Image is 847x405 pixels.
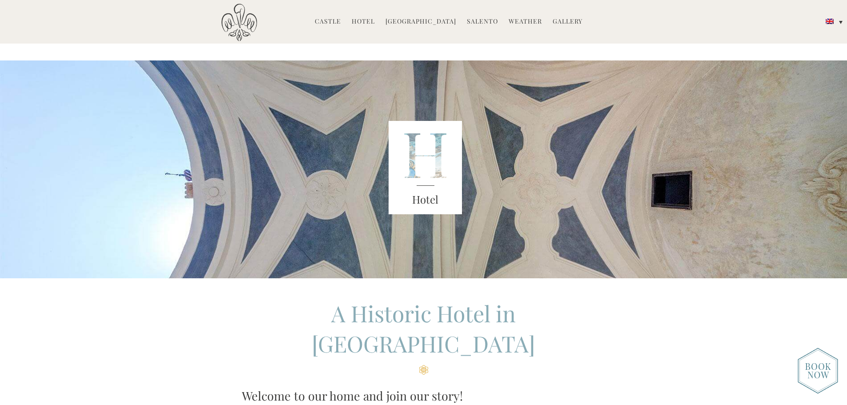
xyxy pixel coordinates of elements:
a: Weather [509,17,542,27]
h2: A Historic Hotel in [GEOGRAPHIC_DATA] [242,298,605,375]
img: Castello di Ugento [221,4,257,41]
a: [GEOGRAPHIC_DATA] [385,17,456,27]
a: Salento [467,17,498,27]
img: castello_header_block.png [389,121,462,214]
a: Castle [315,17,341,27]
a: Gallery [553,17,582,27]
img: English [826,19,834,24]
img: new-booknow.png [798,348,838,394]
h3: Hotel [389,192,462,208]
a: Hotel [352,17,375,27]
h3: Welcome to our home and join our story! [242,387,605,405]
